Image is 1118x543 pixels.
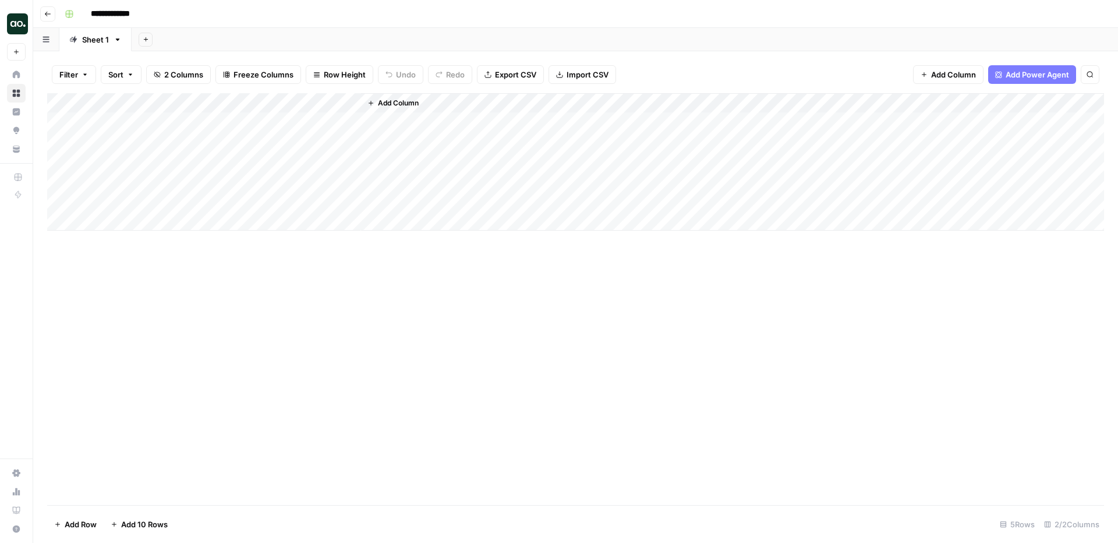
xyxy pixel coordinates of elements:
[146,65,211,84] button: 2 Columns
[101,65,141,84] button: Sort
[396,69,416,80] span: Undo
[324,69,366,80] span: Row Height
[233,69,293,80] span: Freeze Columns
[363,96,423,111] button: Add Column
[7,13,28,34] img: Zoe Jessup Logo
[428,65,472,84] button: Redo
[995,515,1039,534] div: 5 Rows
[7,520,26,538] button: Help + Support
[7,65,26,84] a: Home
[108,69,123,80] span: Sort
[306,65,373,84] button: Row Height
[65,519,97,530] span: Add Row
[82,34,109,45] div: Sheet 1
[59,69,78,80] span: Filter
[47,515,104,534] button: Add Row
[52,65,96,84] button: Filter
[7,121,26,140] a: Opportunities
[104,515,175,534] button: Add 10 Rows
[59,28,132,51] a: Sheet 1
[7,501,26,520] a: Learning Hub
[7,103,26,121] a: Insights
[164,69,203,80] span: 2 Columns
[1006,69,1069,80] span: Add Power Agent
[549,65,616,84] button: Import CSV
[1039,515,1104,534] div: 2/2 Columns
[931,69,976,80] span: Add Column
[7,84,26,103] a: Browse
[7,9,26,38] button: Workspace: Zoe Jessup
[378,65,423,84] button: Undo
[988,65,1076,84] button: Add Power Agent
[446,69,465,80] span: Redo
[7,464,26,482] a: Settings
[567,69,608,80] span: Import CSV
[121,519,168,530] span: Add 10 Rows
[913,65,983,84] button: Add Column
[215,65,301,84] button: Freeze Columns
[495,69,536,80] span: Export CSV
[7,482,26,501] a: Usage
[378,98,419,108] span: Add Column
[7,140,26,158] a: Your Data
[477,65,544,84] button: Export CSV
